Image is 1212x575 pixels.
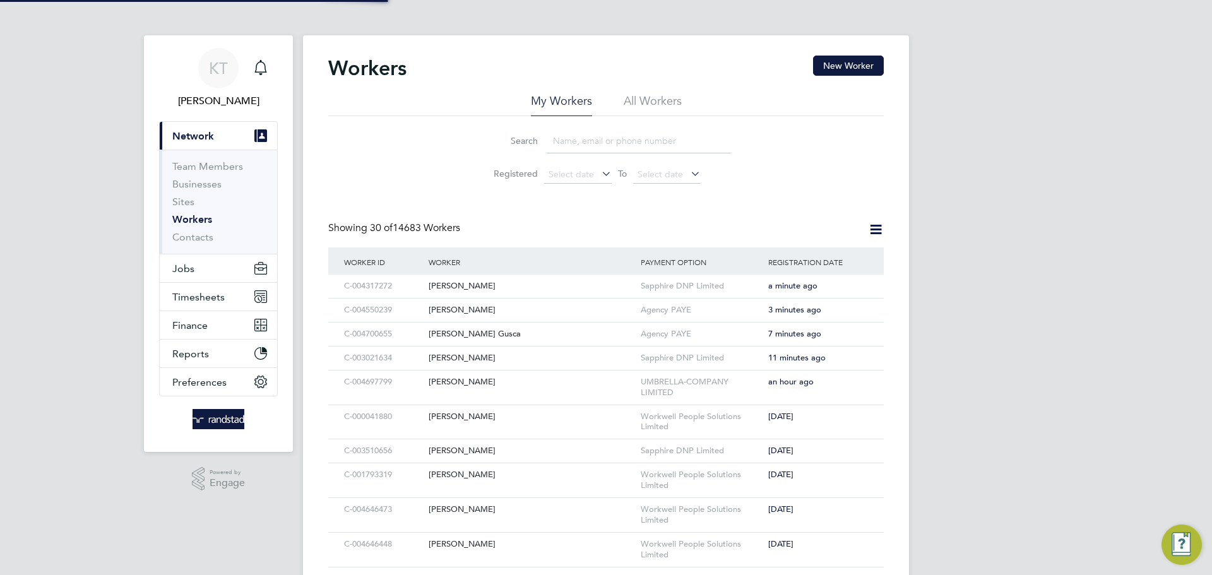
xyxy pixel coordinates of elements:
span: Kieran Trotter [159,93,278,109]
span: Reports [172,348,209,360]
button: Timesheets [160,283,277,311]
div: [PERSON_NAME] [425,275,638,298]
span: Timesheets [172,291,225,303]
span: a minute ago [768,280,817,291]
a: Workers [172,213,212,225]
div: [PERSON_NAME] Gusca [425,323,638,346]
button: New Worker [813,56,884,76]
span: 30 of [370,222,393,234]
div: Network [160,150,277,254]
div: [PERSON_NAME] [425,370,638,394]
div: [PERSON_NAME] [425,405,638,429]
div: Sapphire DNP Limited [638,347,765,370]
span: 3 minutes ago [768,304,821,315]
li: My Workers [531,93,592,116]
span: 11 minutes ago [768,352,826,363]
span: Powered by [210,467,245,478]
span: [DATE] [768,504,793,514]
span: Network [172,130,214,142]
a: Contacts [172,231,213,243]
nav: Main navigation [144,35,293,452]
button: Jobs [160,254,277,282]
button: Network [160,122,277,150]
span: [DATE] [768,469,793,480]
button: Preferences [160,368,277,396]
span: Engage [210,478,245,489]
div: Workwell People Solutions Limited [638,405,765,439]
h2: Workers [328,56,407,81]
span: Select date [638,169,683,180]
a: C-003510656[PERSON_NAME]Sapphire DNP Limited[DATE] [341,439,871,449]
span: [DATE] [768,538,793,549]
div: [PERSON_NAME] [425,347,638,370]
span: Preferences [172,376,227,388]
span: Finance [172,319,208,331]
a: Team Members [172,160,243,172]
div: Registration Date [765,247,871,276]
a: C-001793319[PERSON_NAME]Workwell People Solutions Limited[DATE] [341,463,871,473]
div: C-003510656 [341,439,425,463]
div: C-004646448 [341,533,425,556]
button: Finance [160,311,277,339]
label: Search [481,135,538,146]
div: [PERSON_NAME] [425,439,638,463]
li: All Workers [624,93,682,116]
img: randstad-logo-retina.png [193,409,245,429]
span: 7 minutes ago [768,328,821,339]
span: an hour ago [768,376,814,387]
div: [PERSON_NAME] [425,463,638,487]
a: C-004317272[PERSON_NAME]Sapphire DNP Limiteda minute ago [341,274,871,285]
div: UMBRELLA-COMPANY LIMITED [638,370,765,405]
span: Select date [549,169,594,180]
div: Workwell People Solutions Limited [638,498,765,532]
button: Engage Resource Center [1161,525,1202,565]
a: C-003021634[PERSON_NAME]Sapphire DNP Limited11 minutes ago [341,346,871,357]
div: C-004550239 [341,299,425,322]
a: KT[PERSON_NAME] [159,48,278,109]
div: Payment Option [638,247,765,276]
button: Reports [160,340,277,367]
label: Registered [481,168,538,179]
div: C-000041880 [341,405,425,429]
span: KT [209,60,228,76]
div: Worker ID [341,247,425,276]
a: C-004697799[PERSON_NAME]UMBRELLA-COMPANY LIMITEDan hour ago [341,370,871,381]
span: [DATE] [768,445,793,456]
a: Powered byEngage [192,467,246,491]
div: [PERSON_NAME] [425,533,638,556]
a: C-004646473[PERSON_NAME]Workwell People Solutions Limited[DATE] [341,497,871,508]
a: Sites [172,196,194,208]
div: C-004700655 [341,323,425,346]
div: C-004697799 [341,370,425,394]
input: Name, email or phone number [547,129,731,153]
div: Workwell People Solutions Limited [638,463,765,497]
div: Agency PAYE [638,299,765,322]
div: C-004646473 [341,498,425,521]
a: C-004550239[PERSON_NAME]Agency PAYE3 minutes ago [341,298,871,309]
span: Jobs [172,263,194,275]
a: C-004700655[PERSON_NAME] GuscaAgency PAYE7 minutes ago [341,322,871,333]
div: Showing [328,222,463,235]
div: Worker [425,247,638,276]
div: Sapphire DNP Limited [638,275,765,298]
div: C-003021634 [341,347,425,370]
a: C-004646448[PERSON_NAME]Workwell People Solutions Limited[DATE] [341,532,871,543]
div: Sapphire DNP Limited [638,439,765,463]
div: C-001793319 [341,463,425,487]
span: To [614,165,631,182]
span: 14683 Workers [370,222,460,234]
a: C-000041880[PERSON_NAME]Workwell People Solutions Limited[DATE] [341,405,871,415]
div: Workwell People Solutions Limited [638,533,765,567]
div: C-004317272 [341,275,425,298]
div: [PERSON_NAME] [425,299,638,322]
a: Businesses [172,178,222,190]
span: [DATE] [768,411,793,422]
a: Go to home page [159,409,278,429]
div: Agency PAYE [638,323,765,346]
div: [PERSON_NAME] [425,498,638,521]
